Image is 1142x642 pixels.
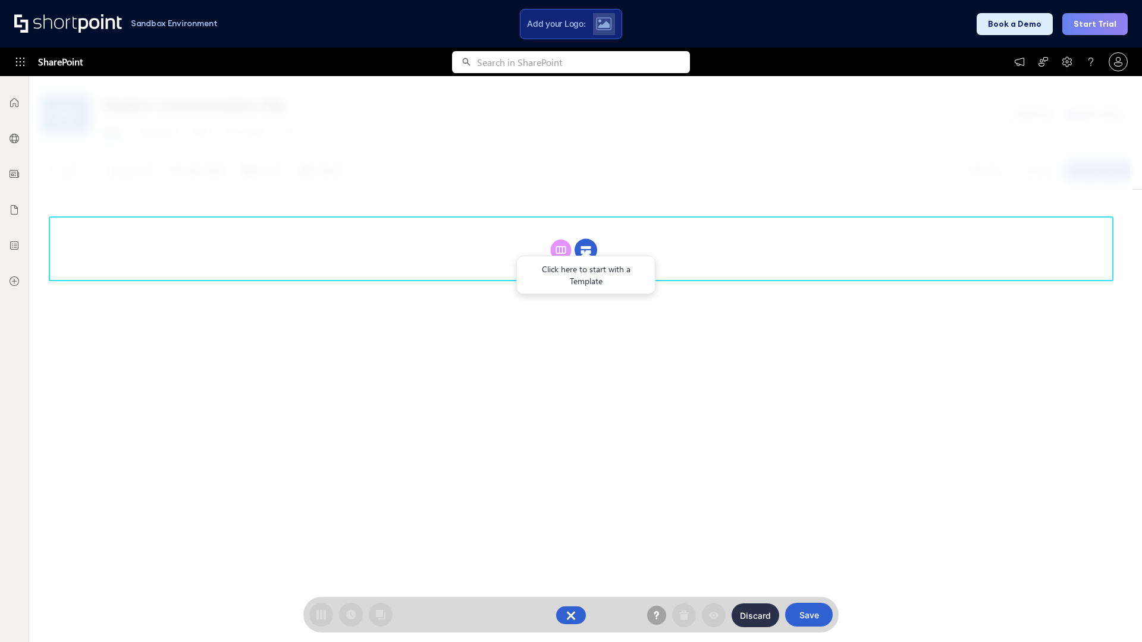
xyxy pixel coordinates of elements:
[596,17,611,30] img: Upload logo
[732,603,779,627] button: Discard
[527,18,585,29] span: Add your Logo:
[1062,13,1128,35] button: Start Trial
[131,20,218,27] h1: Sandbox Environment
[1083,585,1142,642] iframe: Chat Widget
[38,48,83,76] span: SharePoint
[785,603,833,627] button: Save
[977,13,1053,35] button: Book a Demo
[477,51,690,73] input: Search in SharePoint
